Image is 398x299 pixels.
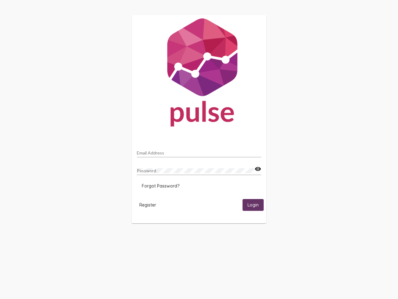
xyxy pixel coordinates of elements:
[142,183,179,189] span: Forgot Password?
[132,15,266,133] img: Pulse For Good Logo
[137,180,184,192] button: Forgot Password?
[255,165,261,173] mat-icon: visibility
[248,202,259,208] span: Login
[134,199,161,211] button: Register
[243,199,264,211] button: Login
[139,202,156,208] span: Register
